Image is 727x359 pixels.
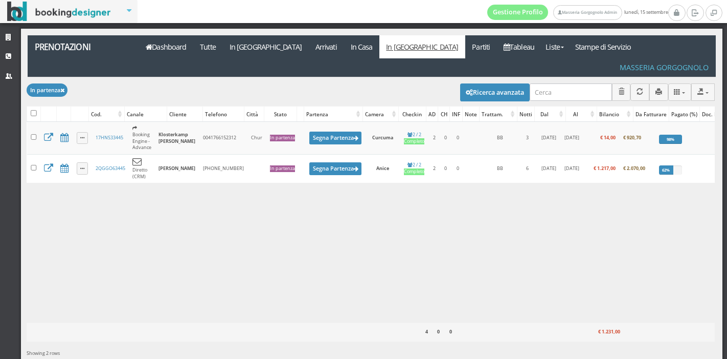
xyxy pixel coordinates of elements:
td: Chur [247,122,266,154]
td: Diretto (CRM) [129,154,155,183]
div: € 1.231,00 [586,326,622,339]
b: Klosterkamp [PERSON_NAME] [158,131,195,144]
div: Pagato (%) [669,107,699,121]
a: Partiti [465,35,497,58]
td: [DATE] [536,122,561,154]
div: Completo [404,138,424,145]
td: [DATE] [561,154,583,183]
a: Liste [541,35,568,58]
a: 2QGGO63445 [96,165,125,172]
b: 4 [425,328,428,335]
div: 98% [659,135,682,144]
div: Checkin [399,107,426,121]
td: 2 [428,154,440,183]
div: Partenza [304,107,362,121]
button: Aggiorna [630,83,649,100]
a: Arrivati [308,35,344,58]
a: In Casa [344,35,379,58]
button: Segna Partenza [309,162,361,175]
a: Gestione Profilo [487,5,549,20]
a: In [GEOGRAPHIC_DATA] [222,35,308,58]
div: Completo [404,168,424,175]
a: 2 / 2Completo [404,161,424,175]
b: € 920,70 [623,134,641,141]
td: [PHONE_NUMBER] [199,154,247,183]
td: 2 [428,122,440,154]
div: Al [566,107,596,121]
div: Cliente [167,107,202,121]
td: [DATE] [536,154,561,183]
b: € 1.217,00 [594,165,616,172]
td: 0041766152312 [199,122,247,154]
td: Booking Engine - Advance [129,122,155,154]
a: In [GEOGRAPHIC_DATA] [379,35,465,58]
td: BB [481,154,519,183]
div: 62% [659,165,673,175]
td: 3 [519,122,536,154]
div: Stato [264,107,297,121]
div: AD [426,107,438,121]
div: Telefono [203,107,244,121]
div: Trattam. [480,107,517,121]
a: Masseria Gorgognolo Admin [553,5,622,20]
div: In partenza [270,165,295,172]
button: Segna Partenza [309,132,361,144]
a: 17HNS33445 [96,134,123,141]
div: Città [244,107,264,121]
div: Camera [363,107,398,121]
div: Note [463,107,479,121]
td: 0 [440,122,451,154]
span: lunedì, 15 settembre [487,5,668,20]
div: Cod. [89,107,125,121]
td: 0 [440,154,451,183]
span: Showing 2 rows [27,350,60,356]
td: BB [481,122,519,154]
td: 0 [451,154,464,183]
b: € 14,00 [600,134,616,141]
div: Bilancio [597,107,633,121]
div: Dal [535,107,565,121]
td: [DATE] [561,122,583,154]
a: Tableau [497,35,541,58]
b: Anice [376,165,389,172]
b: Curcuma [372,134,393,141]
a: Dashboard [139,35,193,58]
div: Da Fatturare [633,107,669,121]
div: INF [450,107,462,121]
b: € 2.070,00 [623,165,645,172]
a: Stampe di Servizio [569,35,638,58]
b: 0 [449,328,452,335]
a: 2 / 2Completo [404,131,424,145]
input: Cerca [530,83,612,100]
div: Canale [125,107,167,121]
button: Export [691,83,715,100]
button: Ricerca avanzata [460,83,530,101]
a: Prenotazioni [28,35,133,58]
button: In partenza [27,83,67,96]
td: 0 [451,122,464,154]
a: Tutte [193,35,223,58]
td: 6 [519,154,536,183]
div: In partenza [270,135,295,141]
b: 0 [437,328,440,335]
div: CH [438,107,449,121]
h4: Masseria Gorgognolo [620,63,709,72]
img: BookingDesigner.com [7,2,111,22]
div: Notti [517,107,534,121]
b: [PERSON_NAME] [158,165,195,172]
